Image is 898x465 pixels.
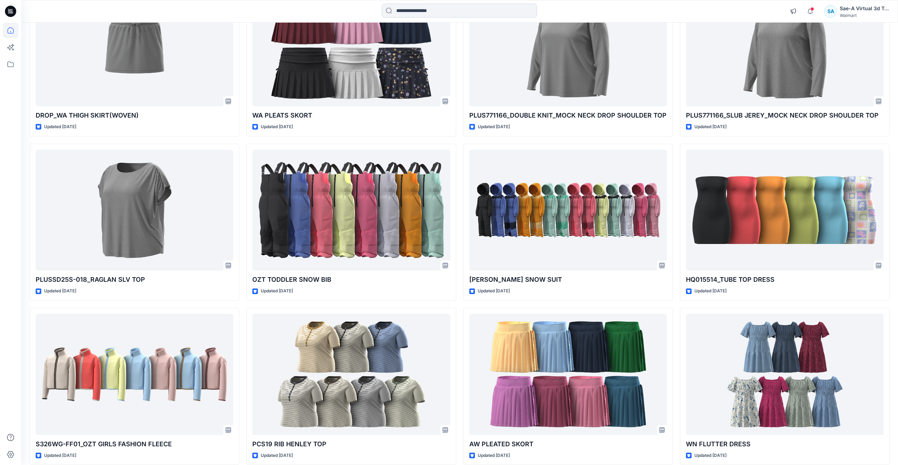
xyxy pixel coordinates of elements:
a: S326WG-FF01_OZT GIRLS FASHION FLEECE [36,314,233,435]
p: Updated [DATE] [478,123,510,131]
a: PCS19 RIB HENLEY TOP [252,314,450,435]
a: AW PLEATED SKORT [469,314,667,435]
p: Updated [DATE] [478,452,510,459]
p: WN FLUTTER DRESS [686,439,884,449]
p: Updated [DATE] [44,287,76,295]
a: HQ015514_TUBE TOP DRESS [686,150,884,271]
div: Sae-A Virtual 3d Team [840,4,889,13]
p: PLUSSD25S-018_RAGLAN SLV TOP [36,275,233,285]
div: SA [824,5,837,18]
p: Updated [DATE] [44,452,76,459]
p: Updated [DATE] [261,452,293,459]
p: PLUS771166_SLUB JEREY_MOCK NECK DROP SHOULDER TOP [686,111,884,120]
p: WA PLEATS SKORT [252,111,450,120]
p: AW PLEATED SKORT [469,439,667,449]
p: Updated [DATE] [261,287,293,295]
p: HQ015514_TUBE TOP DRESS [686,275,884,285]
a: WN FLUTTER DRESS [686,314,884,435]
p: Updated [DATE] [694,452,727,459]
p: OZT TODDLER SNOW BIB [252,275,450,285]
p: PLUS771166_DOUBLE KNIT_MOCK NECK DROP SHOULDER TOP [469,111,667,120]
p: Updated [DATE] [694,287,727,295]
p: PCS19 RIB HENLEY TOP [252,439,450,449]
p: Updated [DATE] [44,123,76,131]
a: OZT TODDLER SNOW SUIT [469,150,667,271]
div: Walmart [840,13,889,18]
p: Updated [DATE] [694,123,727,131]
p: Updated [DATE] [478,287,510,295]
a: OZT TODDLER SNOW BIB [252,150,450,271]
p: DROP_WA THIGH SKIRT(WOVEN) [36,111,233,120]
a: PLUSSD25S-018_RAGLAN SLV TOP [36,150,233,271]
p: Updated [DATE] [261,123,293,131]
p: S326WG-FF01_OZT GIRLS FASHION FLEECE [36,439,233,449]
p: [PERSON_NAME] SNOW SUIT [469,275,667,285]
